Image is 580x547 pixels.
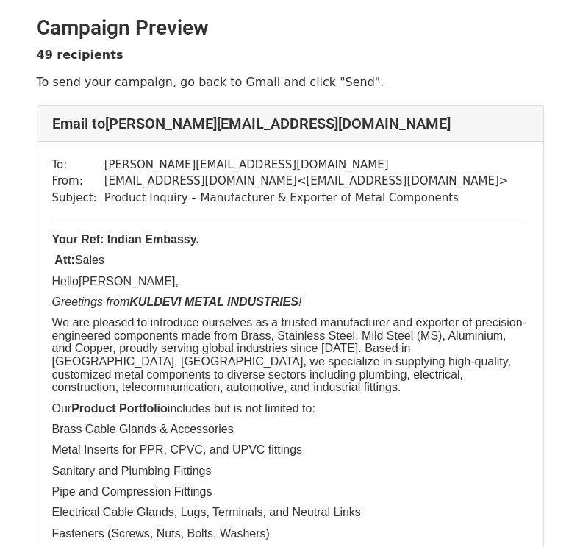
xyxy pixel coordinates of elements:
[52,157,104,174] td: To:
[75,254,104,266] span: Sales
[52,527,270,540] span: Fasteners (Screws, Nuts, Bolts, Washers)
[52,465,212,477] span: Sanitary and Plumbing Fittings
[52,275,79,287] span: Hello
[52,506,361,518] span: Electrical Cable Glands, Lugs, Terminals, and Neutral Links
[37,15,544,40] h2: Campaign Preview
[52,443,303,456] span: Metal Inserts for PPR, CPVC, and UPVC fittings
[52,423,234,435] span: Brass Cable Glands & Accessories
[52,173,104,190] td: From:
[129,296,298,308] b: KULDEVI METAL INDUSTRIES
[71,402,168,415] b: Product Portfolio
[104,157,509,174] td: [PERSON_NAME][EMAIL_ADDRESS][DOMAIN_NAME]
[52,296,302,308] span: Greetings from !
[37,48,123,62] strong: 49 recipients
[37,74,544,90] p: To send your campaign, go back to Gmail and click "Send".
[52,402,315,415] span: Our includes but is not limited to:
[52,190,104,207] td: Subject:
[52,115,529,132] h4: Email to [PERSON_NAME][EMAIL_ADDRESS][DOMAIN_NAME]
[52,233,199,246] span: Your Ref: Indian Embassy.
[52,316,526,393] span: We are pleased to introduce ourselves as a trusted manufacturer and exporter of precision-enginee...
[52,485,212,498] span: Pipe and Compression Fittings
[54,254,75,266] span: Att:
[104,173,509,190] td: [EMAIL_ADDRESS][DOMAIN_NAME] < [EMAIL_ADDRESS][DOMAIN_NAME] >
[79,275,179,287] span: [PERSON_NAME],
[104,190,509,207] td: Product Inquiry – Manufacturer & Exporter of Metal Components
